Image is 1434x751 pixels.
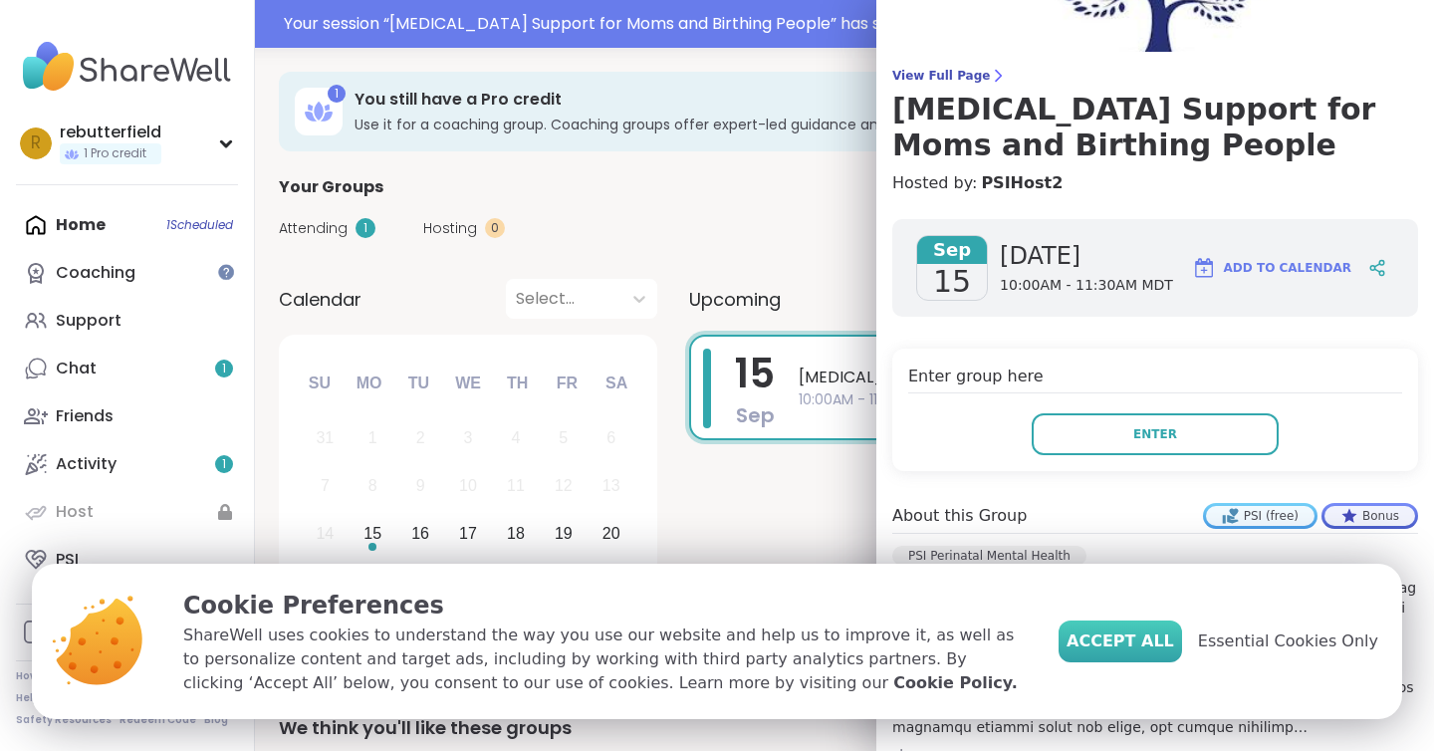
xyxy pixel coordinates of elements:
[507,520,525,547] div: 18
[559,424,568,451] div: 5
[917,236,987,264] span: Sep
[298,362,342,405] div: Su
[545,362,589,405] div: Fr
[459,520,477,547] div: 17
[892,68,1418,163] a: View Full Page[MEDICAL_DATA] Support for Moms and Birthing People
[892,92,1418,163] h3: [MEDICAL_DATA] Support for Moms and Birthing People
[16,440,238,488] a: Activity1
[304,513,347,556] div: Not available Sunday, September 14th, 2025
[590,465,632,508] div: Not available Saturday, September 13th, 2025
[399,560,442,603] div: Choose Tuesday, September 23rd, 2025
[347,362,390,405] div: Mo
[56,453,117,475] div: Activity
[590,417,632,460] div: Not available Saturday, September 6th, 2025
[396,362,440,405] div: Tu
[301,414,634,652] div: month 2025-09
[352,560,394,603] div: Choose Monday, September 22nd, 2025
[304,417,347,460] div: Not available Sunday, August 31st, 2025
[56,262,135,284] div: Coaching
[304,560,347,603] div: Choose Sunday, September 21st, 2025
[602,472,620,499] div: 13
[495,560,538,603] div: Choose Thursday, September 25th, 2025
[892,546,1086,566] div: PSI Perinatal Mental Health
[416,424,425,451] div: 2
[892,171,1418,195] h4: Hosted by:
[423,218,477,239] span: Hosting
[496,362,540,405] div: Th
[31,130,41,156] span: r
[590,513,632,556] div: Choose Saturday, September 20th, 2025
[933,264,971,300] span: 15
[1324,506,1415,526] div: Bonus
[464,424,473,451] div: 3
[16,392,238,440] a: Friends
[892,504,1027,528] h4: About this Group
[119,713,196,727] a: Redeem Code
[893,671,1017,695] a: Cookie Policy.
[56,405,114,427] div: Friends
[321,472,330,499] div: 7
[16,713,112,727] a: Safety Resources
[279,218,348,239] span: Attending
[183,588,1027,624] p: Cookie Preferences
[416,472,425,499] div: 9
[279,175,383,199] span: Your Groups
[542,513,585,556] div: Choose Friday, September 19th, 2025
[16,32,238,102] img: ShareWell Nav Logo
[355,115,1173,134] h3: Use it for a coaching group. Coaching groups offer expert-led guidance and growth tools.
[511,424,520,451] div: 4
[16,297,238,345] a: Support
[352,513,394,556] div: Choose Monday, September 15th, 2025
[399,465,442,508] div: Not available Tuesday, September 9th, 2025
[279,286,361,313] span: Calendar
[56,549,79,571] div: PSI
[495,417,538,460] div: Not available Thursday, September 4th, 2025
[368,424,377,451] div: 1
[736,401,775,429] span: Sep
[1059,621,1182,662] button: Accept All
[542,560,585,603] div: Choose Friday, September 26th, 2025
[16,488,238,536] a: Host
[16,536,238,584] a: PSI
[495,465,538,508] div: Not available Thursday, September 11th, 2025
[447,465,490,508] div: Not available Wednesday, September 10th, 2025
[1183,244,1360,292] button: Add to Calendar
[218,264,234,280] iframe: Spotlight
[799,389,1372,410] span: 10:00AM - 11:30AM MDT
[1000,240,1173,272] span: [DATE]
[590,560,632,603] div: Choose Saturday, September 27th, 2025
[1224,259,1351,277] span: Add to Calendar
[447,560,490,603] div: Choose Wednesday, September 24th, 2025
[222,456,226,473] span: 1
[1206,506,1314,526] div: PSI (free)
[595,362,638,405] div: Sa
[446,362,490,405] div: We
[1000,276,1173,296] span: 10:00AM - 11:30AM MDT
[507,472,525,499] div: 11
[1198,629,1378,653] span: Essential Cookies Only
[355,89,1173,111] h3: You still have a Pro credit
[908,365,1402,393] h4: Enter group here
[56,358,97,379] div: Chat
[279,714,1410,742] div: We think you'll like these groups
[363,520,381,547] div: 15
[606,424,615,451] div: 6
[892,68,1418,84] span: View Full Page
[689,286,781,313] span: Upcoming
[602,520,620,547] div: 20
[328,85,346,103] div: 1
[60,122,161,143] div: rebutterfield
[183,624,1027,695] p: ShareWell uses cookies to understand the way you use our website and help us to improve it, as we...
[304,465,347,508] div: Not available Sunday, September 7th, 2025
[542,465,585,508] div: Not available Friday, September 12th, 2025
[411,520,429,547] div: 16
[447,513,490,556] div: Choose Wednesday, September 17th, 2025
[356,218,375,238] div: 1
[352,417,394,460] div: Not available Monday, September 1st, 2025
[368,472,377,499] div: 8
[459,472,477,499] div: 10
[84,145,146,162] span: 1 Pro credit
[16,345,238,392] a: Chat1
[399,513,442,556] div: Choose Tuesday, September 16th, 2025
[399,417,442,460] div: Not available Tuesday, September 2nd, 2025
